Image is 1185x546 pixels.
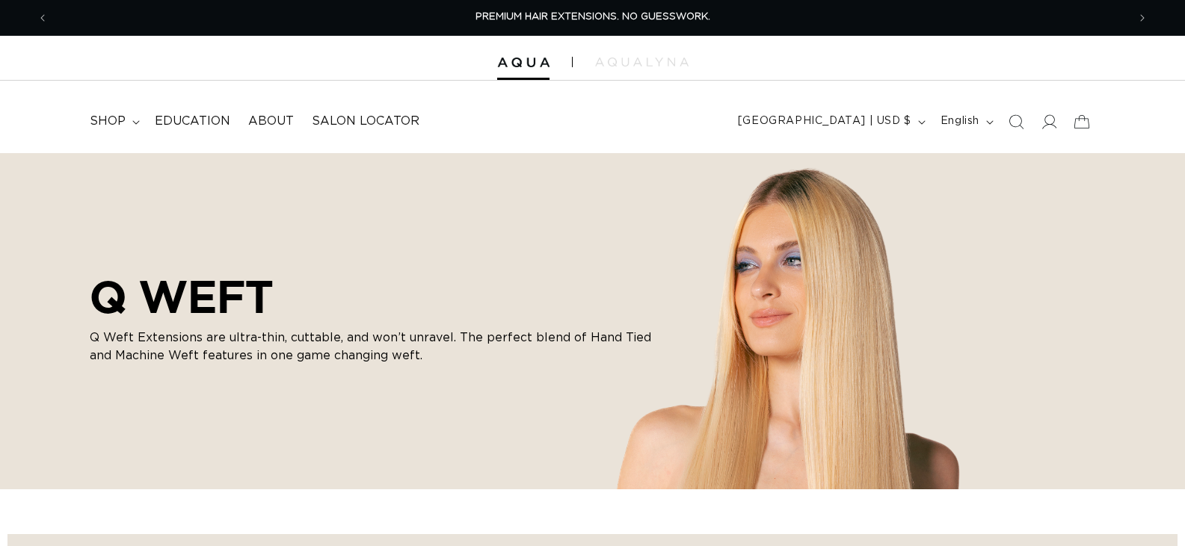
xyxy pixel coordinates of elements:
summary: shop [81,105,146,138]
a: Education [146,105,239,138]
button: Next announcement [1126,4,1159,32]
button: Previous announcement [26,4,59,32]
h2: Q WEFT [90,270,658,323]
span: shop [90,114,126,129]
img: Aqua Hair Extensions [497,58,550,68]
a: Salon Locator [303,105,428,138]
summary: Search [1000,105,1032,138]
span: English [941,114,979,129]
button: [GEOGRAPHIC_DATA] | USD $ [729,108,932,136]
a: About [239,105,303,138]
span: PREMIUM HAIR EXTENSIONS. NO GUESSWORK. [475,12,710,22]
img: aqualyna.com [595,58,689,66]
span: Salon Locator [312,114,419,129]
span: Education [155,114,230,129]
span: [GEOGRAPHIC_DATA] | USD $ [738,114,911,129]
button: English [932,108,1000,136]
p: Q Weft Extensions are ultra-thin, cuttable, and won’t unravel. The perfect blend of Hand Tied and... [90,329,658,364]
span: About [248,114,294,129]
